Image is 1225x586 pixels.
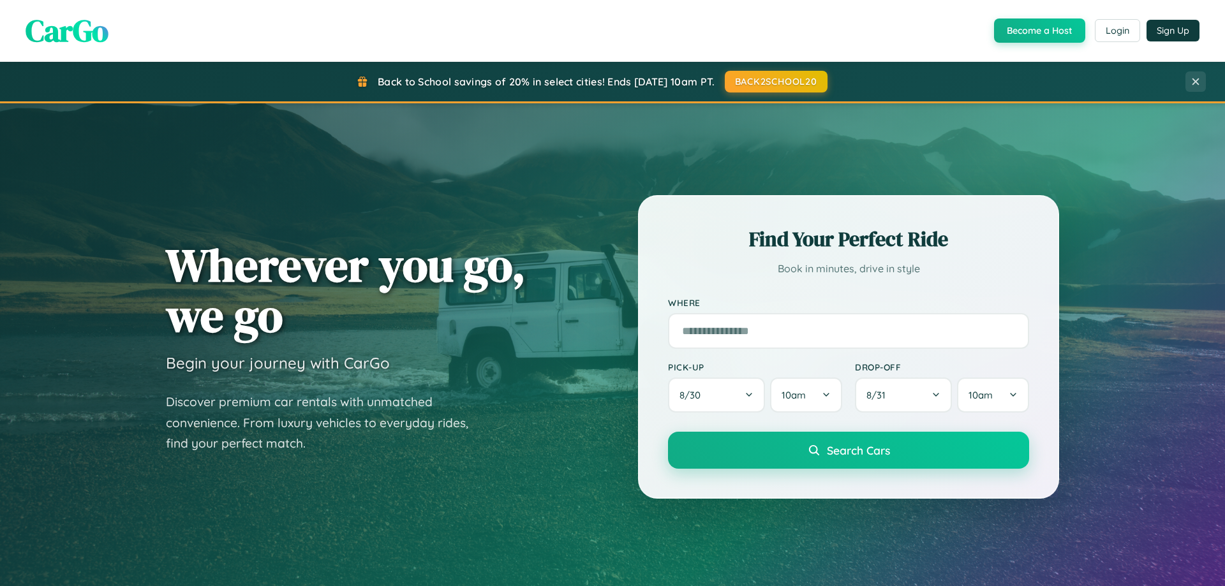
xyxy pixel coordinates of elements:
span: CarGo [26,10,108,52]
h3: Begin your journey with CarGo [166,353,390,372]
p: Book in minutes, drive in style [668,260,1029,278]
button: Become a Host [994,18,1085,43]
span: Back to School savings of 20% in select cities! Ends [DATE] 10am PT. [378,75,715,88]
h2: Find Your Perfect Ride [668,225,1029,253]
span: 10am [782,389,806,401]
button: Search Cars [668,432,1029,469]
p: Discover premium car rentals with unmatched convenience. From luxury vehicles to everyday rides, ... [166,392,485,454]
label: Pick-up [668,362,842,372]
span: Search Cars [827,443,890,457]
button: 8/30 [668,377,765,413]
button: BACK2SCHOOL20 [725,71,828,92]
button: Sign Up [1147,20,1199,41]
button: Login [1095,19,1140,42]
span: 8 / 30 [679,389,707,401]
button: 10am [957,377,1029,413]
h1: Wherever you go, we go [166,240,526,341]
label: Where [668,297,1029,308]
span: 10am [969,389,993,401]
button: 10am [770,377,842,413]
button: 8/31 [855,377,952,413]
span: 8 / 31 [866,389,892,401]
label: Drop-off [855,362,1029,372]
